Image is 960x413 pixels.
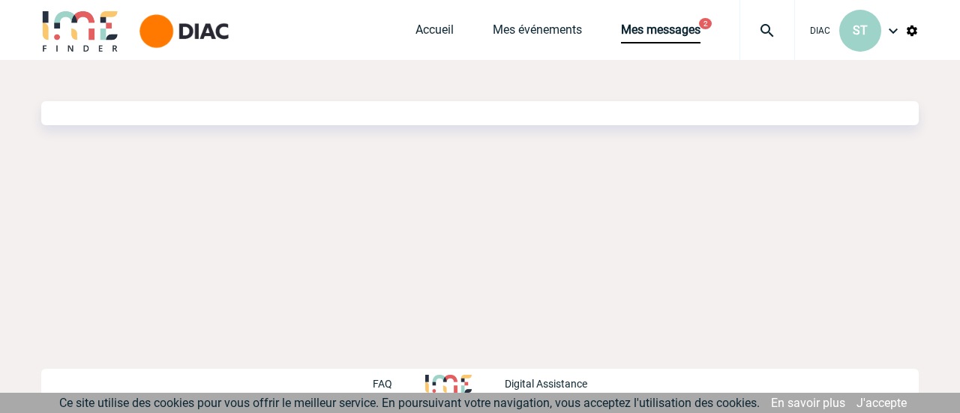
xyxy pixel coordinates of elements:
[415,22,454,43] a: Accueil
[621,22,700,43] a: Mes messages
[41,9,119,52] img: IME-Finder
[373,378,392,390] p: FAQ
[373,376,425,390] a: FAQ
[505,378,587,390] p: Digital Assistance
[771,396,845,410] a: En savoir plus
[425,375,472,393] img: http://www.idealmeetingsevents.fr/
[59,396,760,410] span: Ce site utilise des cookies pour vous offrir le meilleur service. En poursuivant votre navigation...
[810,25,830,36] span: DIAC
[493,22,582,43] a: Mes événements
[856,396,907,410] a: J'accepte
[699,18,712,29] button: 2
[853,23,868,37] span: ST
